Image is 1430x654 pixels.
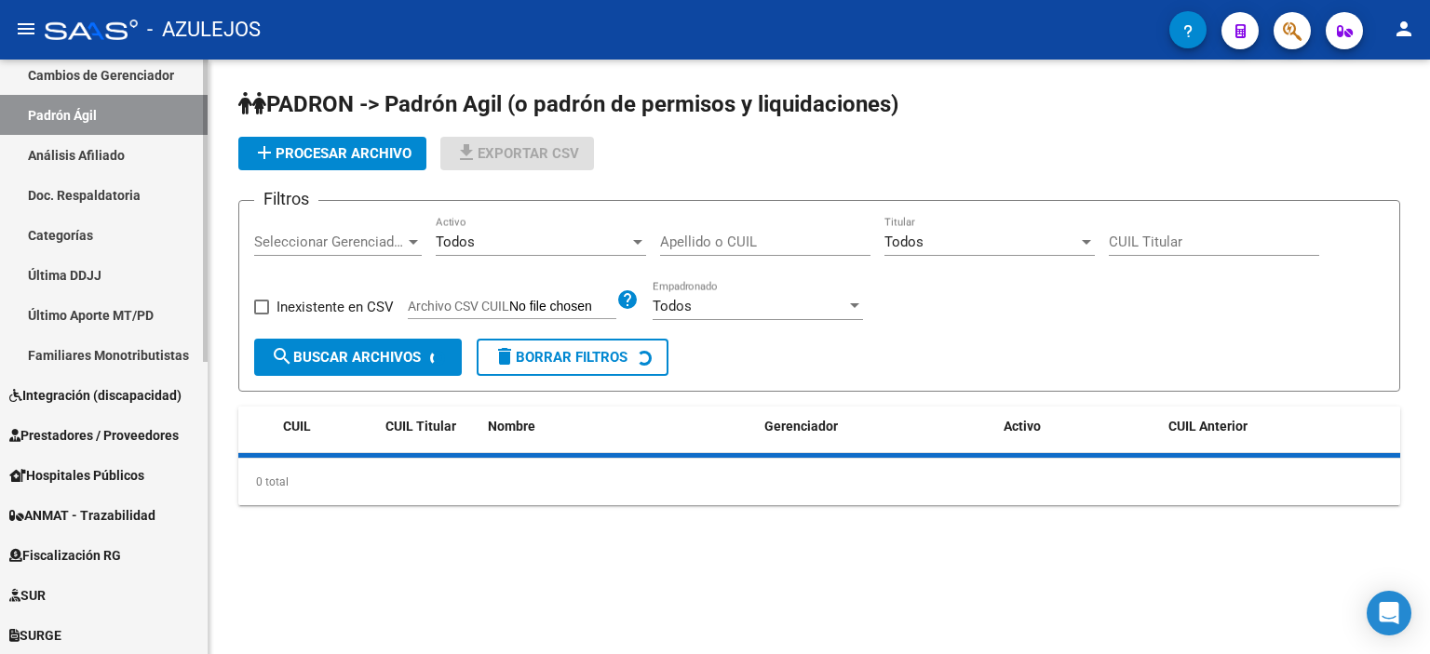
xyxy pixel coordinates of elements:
[488,419,535,434] span: Nombre
[653,298,692,314] span: Todos
[1367,591,1411,635] div: Open Intercom Messenger
[9,625,61,646] span: SURGE
[509,299,616,315] input: Archivo CSV CUIL
[440,137,594,170] button: Exportar CSV
[9,585,46,606] span: SUR
[238,137,426,170] button: Procesar archivo
[277,296,394,318] span: Inexistente en CSV
[9,505,155,526] span: ANMAT - Trazabilidad
[253,145,411,162] span: Procesar archivo
[455,145,579,162] span: Exportar CSV
[1393,18,1415,40] mat-icon: person
[996,407,1161,447] datatable-header-cell: Activo
[253,141,276,164] mat-icon: add
[493,349,627,366] span: Borrar Filtros
[283,419,311,434] span: CUIL
[1161,407,1400,447] datatable-header-cell: CUIL Anterior
[757,407,996,447] datatable-header-cell: Gerenciador
[378,407,480,447] datatable-header-cell: CUIL Titular
[15,18,37,40] mat-icon: menu
[1168,419,1248,434] span: CUIL Anterior
[276,407,378,447] datatable-header-cell: CUIL
[238,91,898,117] span: PADRON -> Padrón Agil (o padrón de permisos y liquidaciones)
[477,339,668,376] button: Borrar Filtros
[764,419,838,434] span: Gerenciador
[9,465,144,486] span: Hospitales Públicos
[493,345,516,367] mat-icon: delete
[254,234,405,250] span: Seleccionar Gerenciador
[1004,419,1041,434] span: Activo
[884,234,924,250] span: Todos
[455,141,478,164] mat-icon: file_download
[238,459,1400,505] div: 0 total
[480,407,757,447] datatable-header-cell: Nombre
[9,385,182,406] span: Integración (discapacidad)
[254,186,318,212] h3: Filtros
[385,419,456,434] span: CUIL Titular
[271,349,421,366] span: Buscar Archivos
[147,9,261,50] span: - AZULEJOS
[408,299,509,314] span: Archivo CSV CUIL
[436,234,475,250] span: Todos
[254,339,462,376] button: Buscar Archivos
[9,425,179,446] span: Prestadores / Proveedores
[9,545,121,566] span: Fiscalización RG
[271,345,293,367] mat-icon: search
[616,288,639,311] mat-icon: help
